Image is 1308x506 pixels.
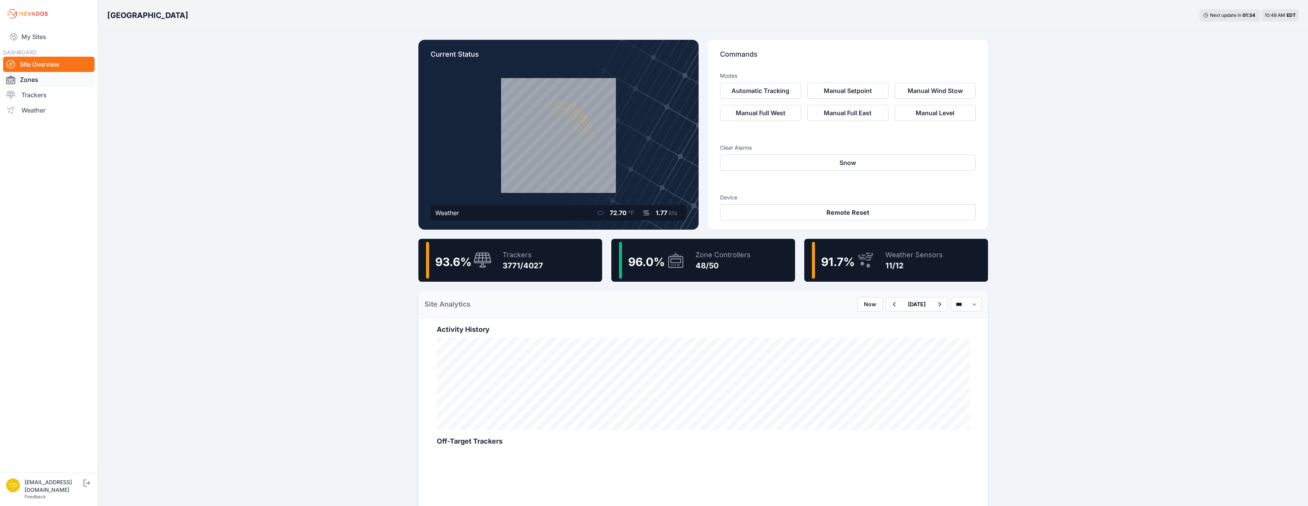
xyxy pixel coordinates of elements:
[1210,12,1241,18] span: Next update in
[3,28,95,46] a: My Sites
[107,5,188,25] nav: Breadcrumb
[435,255,472,269] span: 93.6 %
[437,324,970,335] h2: Activity History
[418,239,602,282] a: 93.6%Trackers3771/4027
[503,250,543,260] div: Trackers
[107,10,188,21] h3: [GEOGRAPHIC_DATA]
[24,494,46,499] a: Feedback
[696,260,751,271] div: 48/50
[895,83,976,99] button: Manual Wind Stow
[503,260,543,271] div: 3771/4027
[1265,12,1285,18] span: 10:48 AM
[628,209,634,217] span: °F
[885,260,943,271] div: 11/12
[720,155,976,171] button: Snow
[720,105,801,121] button: Manual Full West
[895,105,976,121] button: Manual Level
[807,105,888,121] button: Manual Full East
[669,209,677,217] span: kts
[610,209,627,217] span: 72.70
[807,83,888,99] button: Manual Setpoint
[720,72,737,80] h3: Modes
[425,299,470,310] h2: Site Analytics
[431,49,686,66] p: Current Status
[857,297,883,312] button: Now
[656,209,667,217] span: 1.77
[885,250,943,260] div: Weather Sensors
[1243,12,1256,18] div: 01 : 34
[6,478,20,492] img: controlroomoperator@invenergy.com
[24,478,82,494] div: [EMAIL_ADDRESS][DOMAIN_NAME]
[720,83,801,99] button: Automatic Tracking
[1287,12,1296,18] span: EDT
[720,194,976,201] h3: Device
[720,144,976,152] h3: Clear Alarms
[628,255,665,269] span: 96.0 %
[611,239,795,282] a: 96.0%Zone Controllers48/50
[3,57,95,72] a: Site Overview
[902,297,932,311] button: [DATE]
[6,8,49,20] img: Nevados
[437,436,970,447] h2: Off-Target Trackers
[3,87,95,103] a: Trackers
[3,49,37,55] span: DASHBOARD
[696,250,751,260] div: Zone Controllers
[720,204,976,220] button: Remote Reset
[435,208,459,217] div: Weather
[821,255,855,269] span: 91.7 %
[804,239,988,282] a: 91.7%Weather Sensors11/12
[3,72,95,87] a: Zones
[3,103,95,118] a: Weather
[720,49,976,66] p: Commands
